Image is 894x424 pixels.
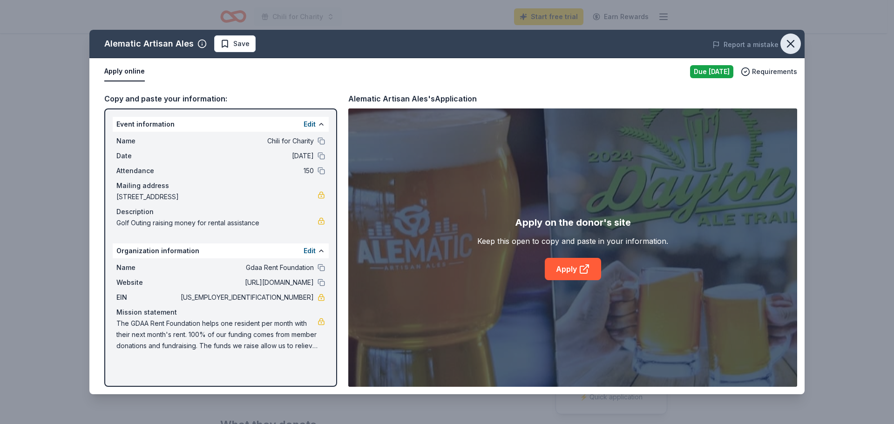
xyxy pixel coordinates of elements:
button: Edit [304,245,316,256]
span: [DATE] [179,150,314,162]
span: Save [233,38,250,49]
div: Mission statement [116,307,325,318]
span: [US_EMPLOYER_IDENTIFICATION_NUMBER] [179,292,314,303]
button: Requirements [741,66,797,77]
button: Apply online [104,62,145,81]
button: Report a mistake [712,39,779,50]
span: Attendance [116,165,179,176]
div: Alematic Artisan Ales's Application [348,93,477,105]
span: Name [116,135,179,147]
span: Date [116,150,179,162]
span: Golf Outing raising money for rental assistance [116,217,318,229]
div: Apply on the donor's site [515,215,631,230]
div: Alematic Artisan Ales [104,36,194,51]
span: Website [116,277,179,288]
a: Apply [545,258,601,280]
div: Event information [113,117,329,132]
span: [URL][DOMAIN_NAME] [179,277,314,288]
span: Gdaa Rent Foundation [179,262,314,273]
button: Save [214,35,256,52]
span: EIN [116,292,179,303]
div: Mailing address [116,180,325,191]
button: Edit [304,119,316,130]
div: Due [DATE] [690,65,733,78]
span: Name [116,262,179,273]
span: [STREET_ADDRESS] [116,191,318,202]
div: Copy and paste your information: [104,93,337,105]
span: Chili for Charity [179,135,314,147]
div: Description [116,206,325,217]
div: Organization information [113,243,329,258]
span: The GDAA Rent Foundation helps one resident per month with their next month's rent. 100% of our f... [116,318,318,351]
span: Requirements [752,66,797,77]
span: 150 [179,165,314,176]
div: Keep this open to copy and paste in your information. [477,236,668,247]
